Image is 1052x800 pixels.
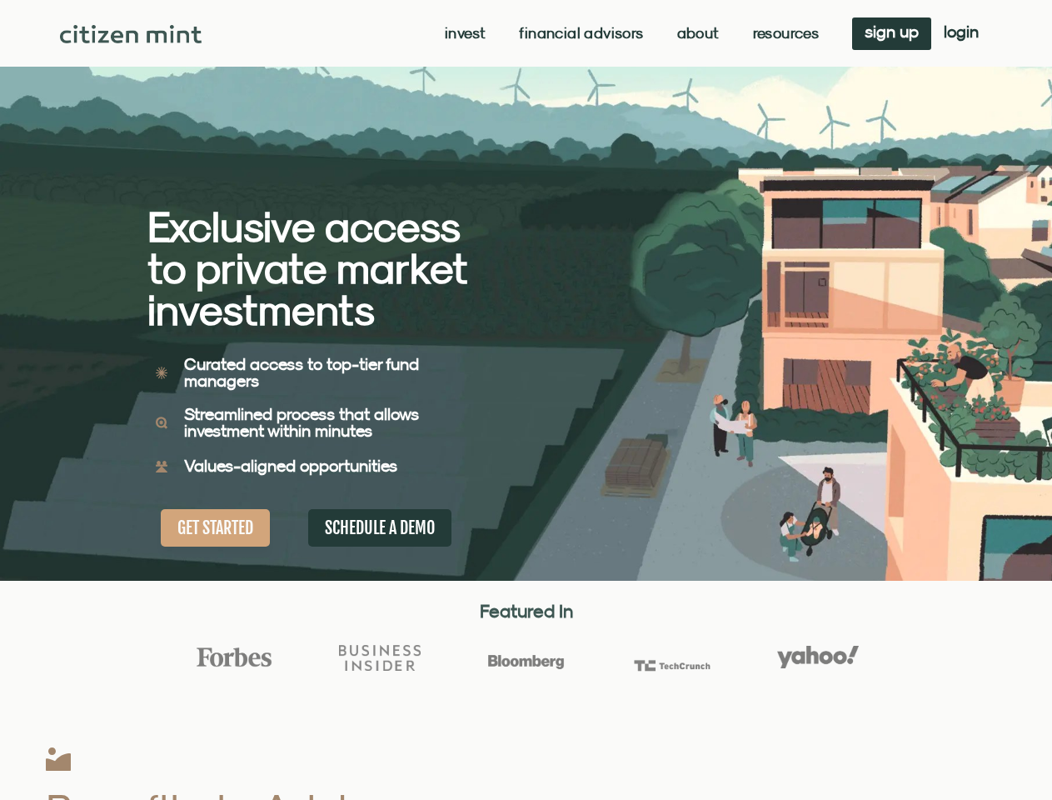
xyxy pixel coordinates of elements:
a: About [677,25,720,42]
b: Streamlined process that allows investment within minutes [184,404,419,440]
a: Financial Advisors [519,25,643,42]
h2: Exclusive access to private market investments [147,206,468,331]
a: SCHEDULE A DEMO [308,509,451,547]
span: GET STARTED [177,517,253,538]
b: Values-aligned opportunities [184,456,397,475]
strong: Featured In [480,600,573,622]
a: sign up [852,17,931,50]
a: GET STARTED [161,509,270,547]
b: Curated access to top-tier fund managers [184,354,419,390]
img: Citizen Mint [60,25,202,43]
a: Invest [445,25,486,42]
span: login [944,26,979,37]
a: Resources [753,25,820,42]
img: Forbes Logo [193,647,275,668]
span: sign up [865,26,919,37]
a: login [931,17,991,50]
span: SCHEDULE A DEMO [325,517,435,538]
nav: Menu [445,25,819,42]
